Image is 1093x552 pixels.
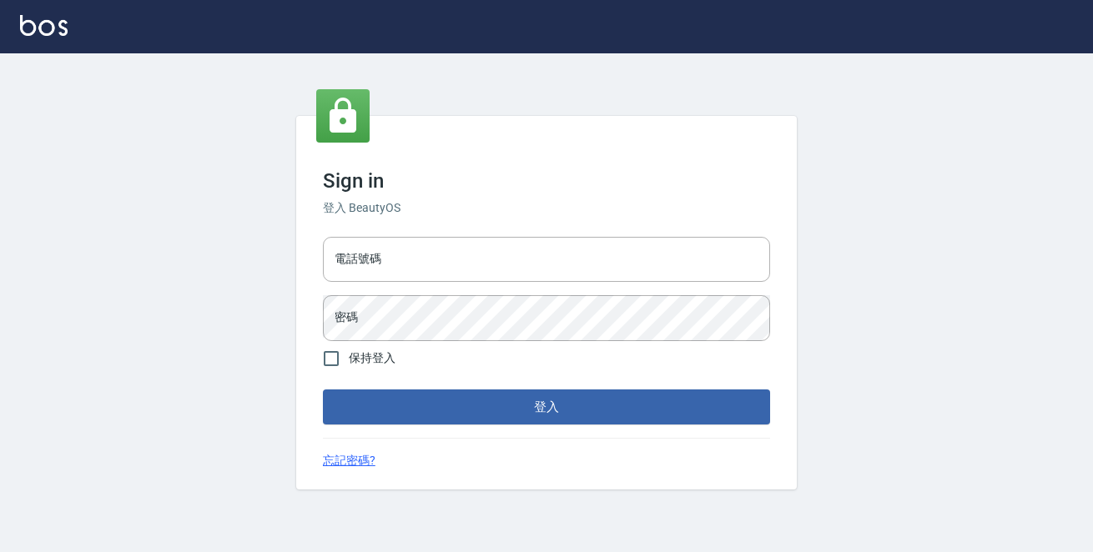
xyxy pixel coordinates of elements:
[323,389,770,424] button: 登入
[323,452,375,469] a: 忘記密碼?
[349,349,395,367] span: 保持登入
[323,169,770,193] h3: Sign in
[20,15,68,36] img: Logo
[323,199,770,217] h6: 登入 BeautyOS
